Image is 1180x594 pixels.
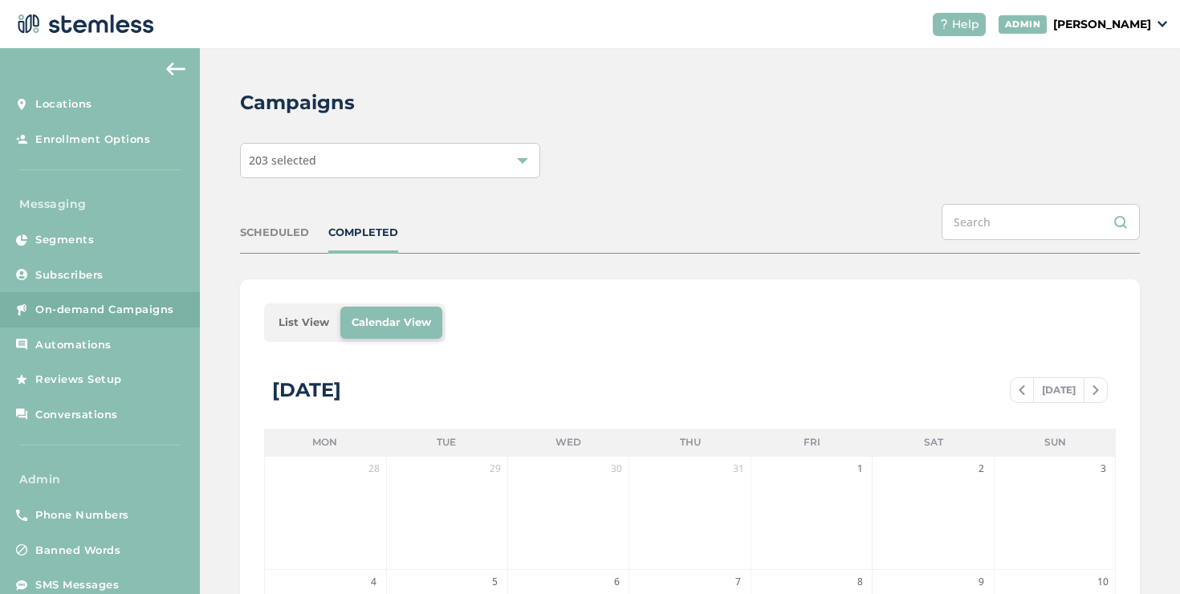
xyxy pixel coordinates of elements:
p: [PERSON_NAME] [1053,16,1151,33]
img: icon_down-arrow-small-66adaf34.svg [1158,21,1167,27]
li: Sun [994,429,1116,456]
span: Banned Words [35,543,120,559]
li: Wed [507,429,629,456]
img: icon-chevron-right-bae969c5.svg [1093,385,1099,395]
h2: Campaigns [240,88,355,117]
div: SCHEDULED [240,225,309,241]
span: Segments [35,232,94,248]
span: Subscribers [35,267,104,283]
li: Thu [629,429,751,456]
img: icon-help-white-03924b79.svg [939,19,949,29]
span: Conversations [35,407,118,423]
span: 3 [1095,461,1111,477]
span: Reviews Setup [35,372,122,388]
span: 29 [487,461,503,477]
span: Enrollment Options [35,132,150,148]
span: 4 [366,574,382,590]
li: Tue [386,429,508,456]
iframe: Chat Widget [1100,517,1180,594]
span: SMS Messages [35,577,119,593]
span: 2 [974,461,990,477]
span: 10 [1095,574,1111,590]
img: glitter-stars-b7820f95.gif [134,364,166,396]
li: Calendar View [340,307,442,339]
div: [DATE] [272,376,341,405]
span: 5 [487,574,503,590]
span: 7 [730,574,747,590]
img: icon-arrow-back-accent-c549486e.svg [166,63,185,75]
span: 1 [852,461,868,477]
img: logo-dark-0685b13c.svg [13,8,154,40]
span: Phone Numbers [35,507,129,523]
li: Mon [264,429,386,456]
span: 9 [974,574,990,590]
li: List View [267,307,340,339]
img: icon-chevron-left-b8c47ebb.svg [1019,385,1025,395]
span: 8 [852,574,868,590]
span: 28 [366,461,382,477]
span: 203 selected [249,153,316,168]
span: Help [952,16,979,33]
span: Automations [35,337,112,353]
span: Locations [35,96,92,112]
span: 6 [608,574,625,590]
span: On-demand Campaigns [35,302,174,318]
span: 31 [730,461,747,477]
span: 30 [608,461,625,477]
div: ADMIN [999,15,1048,34]
span: [DATE] [1033,378,1084,402]
input: Search [942,204,1140,240]
div: COMPLETED [328,225,398,241]
li: Sat [873,429,995,456]
li: Fri [751,429,873,456]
